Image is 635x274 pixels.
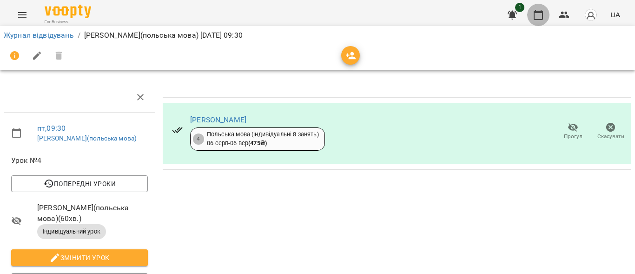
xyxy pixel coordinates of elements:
[207,130,319,147] div: Польська мова (індивідуальні 8 занять) 06 серп - 06 вер
[597,133,624,140] span: Скасувати
[45,5,91,18] img: Voopty Logo
[37,202,148,224] span: [PERSON_NAME](польська мова) ( 60 хв. )
[190,115,246,124] a: [PERSON_NAME]
[11,155,148,166] span: Урок №4
[564,133,582,140] span: Прогул
[610,10,620,20] span: UA
[19,252,140,263] span: Змінити урок
[11,249,148,266] button: Змінити урок
[37,134,137,142] a: [PERSON_NAME](польська мова)
[37,227,106,236] span: Індивідуальний урок
[584,8,597,21] img: avatar_s.png
[554,119,592,145] button: Прогул
[45,19,91,25] span: For Business
[592,119,629,145] button: Скасувати
[4,31,74,40] a: Журнал відвідувань
[248,140,267,147] b: ( 475 ₴ )
[607,6,624,23] button: UA
[4,30,631,41] nav: breadcrumb
[11,4,33,26] button: Menu
[84,30,243,41] p: [PERSON_NAME](польська мова) [DATE] 09:30
[19,178,140,189] span: Попередні уроки
[37,124,66,133] a: пт , 09:30
[11,175,148,192] button: Попередні уроки
[78,30,80,41] li: /
[515,3,524,12] span: 1
[193,134,204,145] div: 4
